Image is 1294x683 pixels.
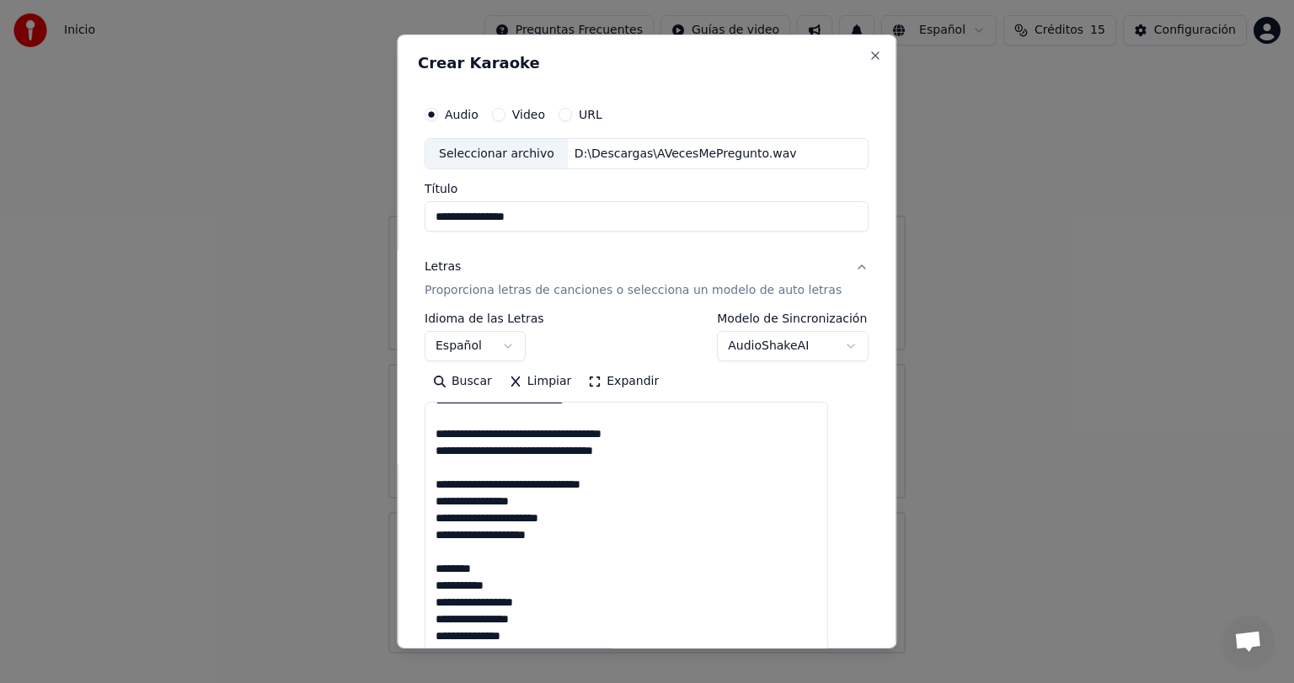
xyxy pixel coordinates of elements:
[718,313,869,325] label: Modelo de Sincronización
[425,283,842,300] p: Proporciona letras de canciones o selecciona un modelo de auto letras
[580,369,668,396] button: Expandir
[512,109,545,120] label: Video
[500,369,580,396] button: Limpiar
[425,139,568,169] div: Seleccionar archivo
[568,146,804,163] div: D:\Descargas\AVecesMePregunto.wav
[579,109,602,120] label: URL
[425,313,544,325] label: Idioma de las Letras
[418,56,875,71] h2: Crear Karaoke
[445,109,479,120] label: Audio
[425,259,461,276] div: Letras
[425,246,869,313] button: LetrasProporciona letras de canciones o selecciona un modelo de auto letras
[425,184,869,195] label: Título
[425,369,500,396] button: Buscar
